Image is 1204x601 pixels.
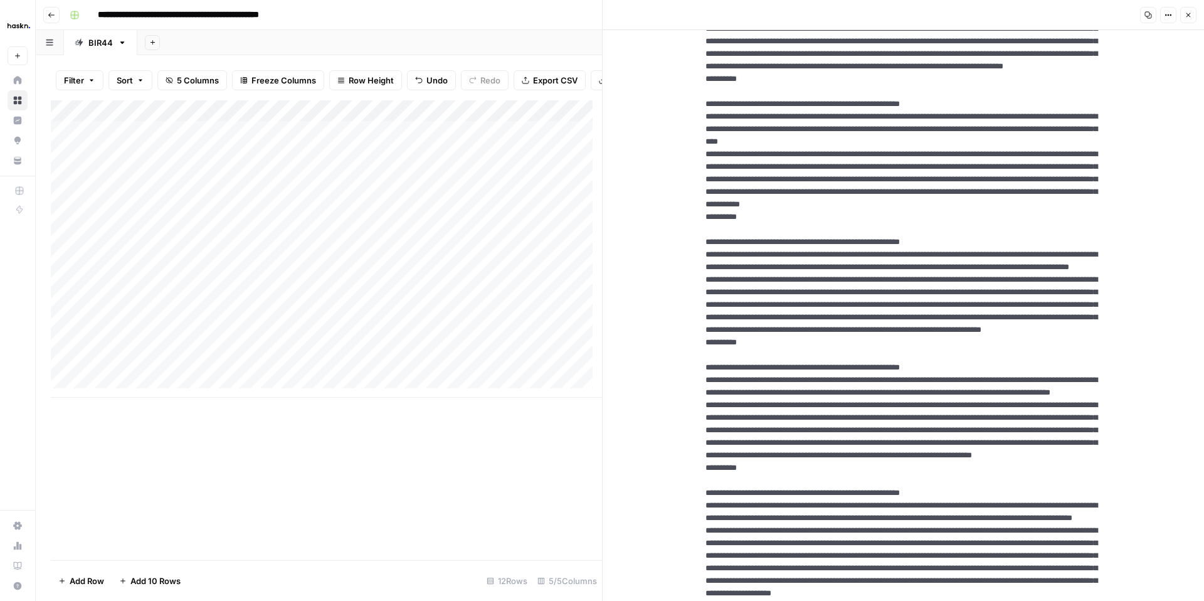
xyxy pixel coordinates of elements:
[64,30,137,55] a: BIR44
[88,36,113,49] div: BIR44
[8,14,30,37] img: Haskn Logo
[8,536,28,556] a: Usage
[8,90,28,110] a: Browse
[56,70,103,90] button: Filter
[461,70,509,90] button: Redo
[514,70,586,90] button: Export CSV
[349,74,394,87] span: Row Height
[407,70,456,90] button: Undo
[329,70,402,90] button: Row Height
[8,556,28,576] a: Learning Hub
[232,70,324,90] button: Freeze Columns
[8,110,28,130] a: Insights
[117,74,133,87] span: Sort
[533,74,578,87] span: Export CSV
[108,70,152,90] button: Sort
[251,74,316,87] span: Freeze Columns
[8,130,28,151] a: Opportunities
[130,575,181,587] span: Add 10 Rows
[480,74,500,87] span: Redo
[482,571,532,591] div: 12 Rows
[426,74,448,87] span: Undo
[157,70,227,90] button: 5 Columns
[177,74,219,87] span: 5 Columns
[8,516,28,536] a: Settings
[8,576,28,596] button: Help + Support
[8,70,28,90] a: Home
[8,10,28,41] button: Workspace: Haskn
[112,571,188,591] button: Add 10 Rows
[70,575,104,587] span: Add Row
[64,74,84,87] span: Filter
[8,151,28,171] a: Your Data
[51,571,112,591] button: Add Row
[532,571,602,591] div: 5/5 Columns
